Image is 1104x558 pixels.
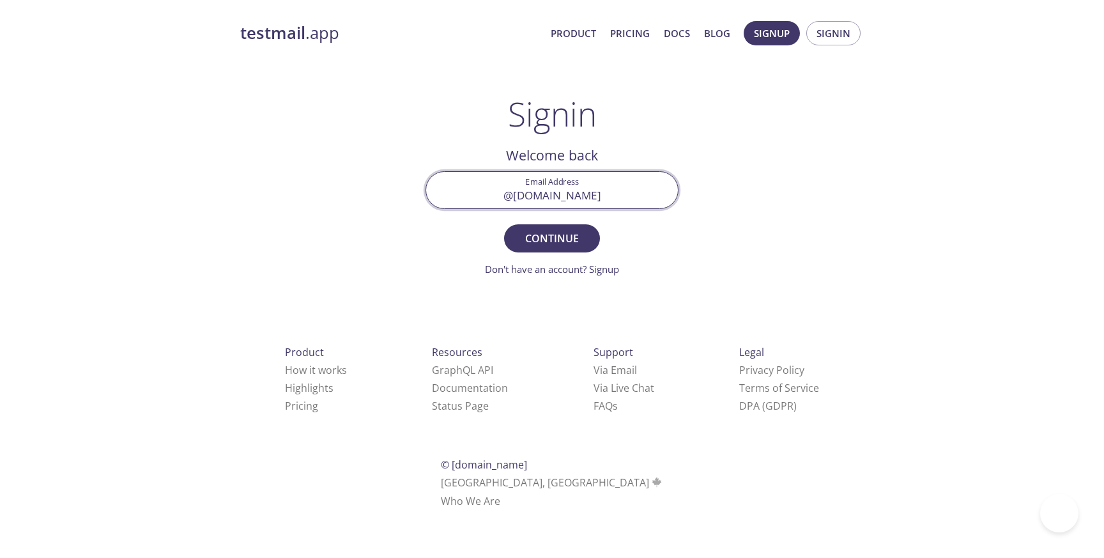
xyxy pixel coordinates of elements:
[739,345,764,359] span: Legal
[285,381,333,395] a: Highlights
[739,381,819,395] a: Terms of Service
[613,399,618,413] span: s
[425,144,678,166] h2: Welcome back
[739,399,797,413] a: DPA (GDPR)
[285,399,318,413] a: Pricing
[285,363,347,377] a: How it works
[664,25,690,42] a: Docs
[240,22,305,44] strong: testmail
[504,224,600,252] button: Continue
[739,363,804,377] a: Privacy Policy
[508,95,597,133] h1: Signin
[594,345,633,359] span: Support
[432,345,482,359] span: Resources
[806,21,861,45] button: Signin
[441,458,527,472] span: © [DOMAIN_NAME]
[816,25,850,42] span: Signin
[441,476,664,490] span: [GEOGRAPHIC_DATA], [GEOGRAPHIC_DATA]
[551,25,596,42] a: Product
[754,25,790,42] span: Signup
[610,25,650,42] a: Pricing
[594,399,618,413] a: FAQ
[594,381,654,395] a: Via Live Chat
[441,494,500,508] a: Who We Are
[432,381,508,395] a: Documentation
[594,363,637,377] a: Via Email
[518,229,586,247] span: Continue
[285,345,324,359] span: Product
[432,399,489,413] a: Status Page
[744,21,800,45] button: Signup
[704,25,730,42] a: Blog
[432,363,493,377] a: GraphQL API
[240,22,540,44] a: testmail.app
[1040,494,1078,532] iframe: Help Scout Beacon - Open
[485,263,619,275] a: Don't have an account? Signup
